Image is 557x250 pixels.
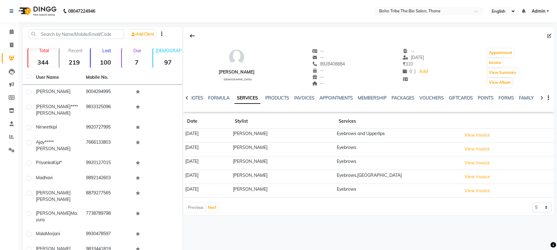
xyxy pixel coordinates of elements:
p: Total [31,48,58,53]
td: [PERSON_NAME] [231,129,335,142]
td: Eyebrows [335,184,460,198]
th: Date [183,114,231,129]
strong: 219 [59,58,89,66]
a: PACKAGES [392,95,414,101]
a: Add [418,67,429,76]
td: 9930478597 [82,227,132,242]
td: [DATE] [183,129,231,142]
span: kipl [50,124,57,130]
span: [DEMOGRAPHIC_DATA] [224,78,252,81]
span: Kipl* [53,160,62,165]
td: [DATE] [183,170,231,184]
td: Eyebrows [335,156,460,170]
button: View Invoice [462,158,493,168]
span: Morjani [45,231,60,236]
input: Search by Name/Mobile/Email/Code [29,29,124,39]
span: -- [312,55,324,60]
a: FAMILY [519,95,534,101]
a: FORMS [499,95,514,101]
td: 9004294995 [82,85,132,100]
a: POINTS [478,95,494,101]
strong: 7 [122,58,151,66]
p: Recent [62,48,89,53]
td: [PERSON_NAME] [231,156,335,170]
span: -- [312,68,324,73]
span: Priyanka [36,160,53,165]
td: 7666133803 [82,135,132,156]
span: Admin [532,8,545,15]
a: INVOICES [294,95,315,101]
a: SERVICES [234,93,260,104]
a: NOTES [189,95,203,101]
div: [PERSON_NAME] [219,69,255,75]
span: [PERSON_NAME] [36,89,71,94]
span: 310 [403,61,413,67]
button: View Invoice [462,130,493,140]
button: Next [206,203,218,212]
button: View Summary [487,68,518,77]
td: [DATE] [183,156,231,170]
td: 9920727995 [82,120,132,135]
button: View Album [487,78,512,87]
td: 7738789798 [82,206,132,227]
div: Back to Client [186,30,199,42]
span: -- [312,48,324,54]
strong: 344 [28,58,58,66]
button: View Invoice [462,144,493,154]
span: [DATE] [403,55,424,60]
span: 8928408884 [312,61,345,67]
th: Mobile No. [82,70,132,85]
td: 9892142603 [82,171,132,186]
span: Madhavi [36,175,53,180]
p: Due [123,48,151,53]
span: [PERSON_NAME] [36,190,71,196]
b: 08047224946 [68,2,95,20]
span: [PERSON_NAME] [36,146,71,151]
span: ₹ [403,61,405,67]
a: GIFTCARDS [449,95,473,101]
strong: 97 [153,58,182,66]
span: -- [312,74,324,80]
td: [PERSON_NAME] [231,142,335,156]
th: Stylist [231,114,335,129]
span: | [414,68,416,75]
td: 8879277565 [82,186,132,206]
a: Add Client [130,30,156,39]
strong: 100 [91,58,120,66]
button: View Invoice [462,172,493,182]
a: PRODUCTS [265,95,289,101]
span: Nirneet [36,124,50,130]
button: View Invoice [462,186,493,196]
th: User Name [32,70,82,85]
a: MEMBERSHIP [358,95,387,101]
td: [DATE] [183,184,231,198]
td: [PERSON_NAME] [231,170,335,184]
img: logo [16,2,58,20]
button: Invoice [487,58,503,67]
td: 9833325096 [82,100,132,120]
span: [PERSON_NAME] [36,110,71,116]
a: VOUCHERS [419,95,444,101]
span: [PERSON_NAME] [36,210,71,216]
th: Services [335,114,460,129]
img: avatar [227,48,246,66]
span: 0 [403,69,412,74]
p: Lost [93,48,120,53]
td: Eyebrows [335,142,460,156]
span: -- [312,81,324,86]
p: [DEMOGRAPHIC_DATA] [156,48,182,53]
td: Eyebrows and Upperlips [335,129,460,142]
span: -- [403,48,414,54]
a: APPOINTMENTS [319,95,353,101]
span: [PERSON_NAME] [36,197,71,202]
td: [PERSON_NAME] [231,184,335,198]
td: Eyebrows,[GEOGRAPHIC_DATA] [335,170,460,184]
td: 9920127015 [82,156,132,171]
button: Appointment [487,49,514,57]
a: FORMULA [208,95,229,101]
span: Mala [36,231,45,236]
td: [DATE] [183,142,231,156]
